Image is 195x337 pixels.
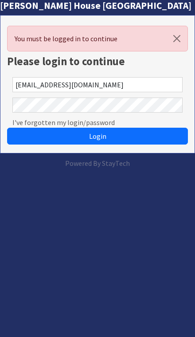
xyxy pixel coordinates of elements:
[89,132,106,141] span: Login
[12,117,115,128] a: I've forgotten my login/password
[7,26,188,51] div: You must be logged in to continue
[7,128,188,145] button: Login
[7,55,188,68] h1: Please login to continue
[12,77,183,92] input: Email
